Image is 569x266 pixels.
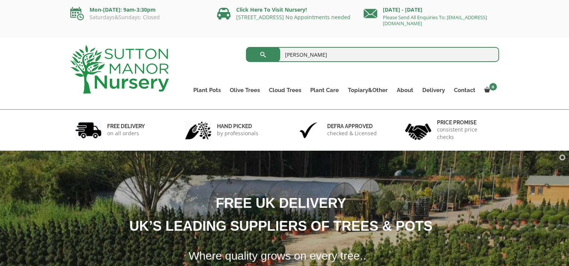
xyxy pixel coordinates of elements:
[437,126,494,141] p: consistent price checks
[225,85,264,95] a: Olive Trees
[70,5,206,14] p: Mon-[DATE]: 9am-3:30pm
[295,121,322,140] img: 3.jpg
[236,14,351,21] a: [STREET_ADDRESS] No Appointments needed
[392,85,418,95] a: About
[489,83,497,91] span: 0
[5,192,548,237] h1: FREE UK DELIVERY UK’S LEADING SUPPLIERS OF TREES & POTS
[217,130,258,137] p: by professionals
[236,6,307,13] a: Click Here To Visit Nursery!
[70,45,169,94] img: logo
[480,85,499,95] a: 0
[107,130,145,137] p: on all orders
[185,121,211,140] img: 2.jpg
[343,85,392,95] a: Topiary&Other
[246,47,499,62] input: Search...
[449,85,480,95] a: Contact
[264,85,306,95] a: Cloud Trees
[107,123,145,130] h6: FREE DELIVERY
[437,119,494,126] h6: Price promise
[418,85,449,95] a: Delivery
[327,123,377,130] h6: Defra approved
[189,85,225,95] a: Plant Pots
[364,5,499,14] p: [DATE] - [DATE]
[75,121,102,140] img: 1.jpg
[405,119,431,142] img: 4.jpg
[306,85,343,95] a: Plant Care
[327,130,377,137] p: checked & Licensed
[70,14,206,20] p: Saturdays&Sundays: Closed
[217,123,258,130] h6: hand picked
[383,14,487,27] a: Please Send All Enquiries To: [EMAIL_ADDRESS][DOMAIN_NAME]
